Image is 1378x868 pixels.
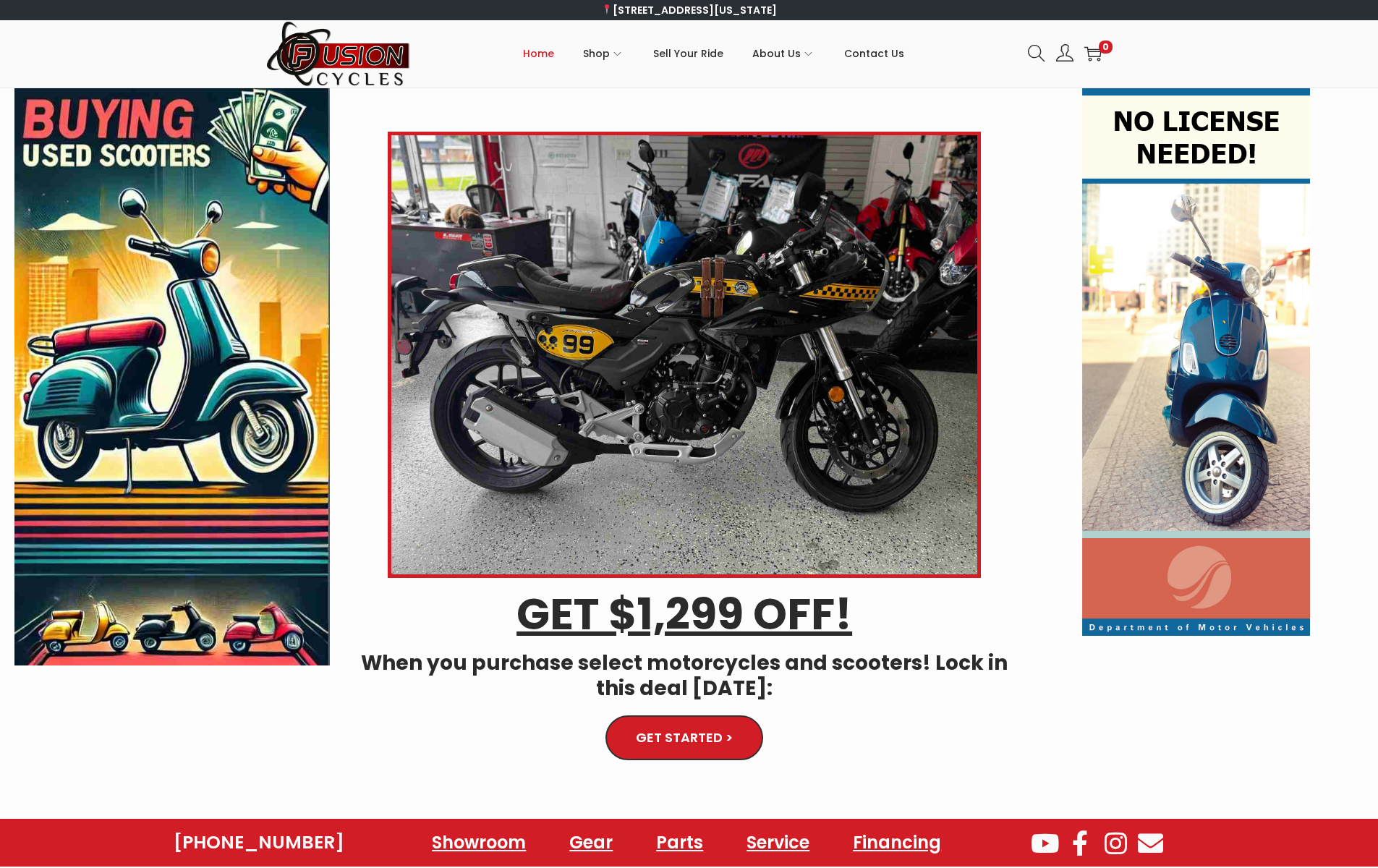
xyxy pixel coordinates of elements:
img: 📍 [602,4,612,14]
a: GET STARTED > [605,715,763,760]
a: Financing [838,826,956,859]
a: Sell Your Ride [653,21,723,86]
span: Home [523,35,554,72]
span: About Us [752,35,801,72]
span: Contact Us [844,35,904,72]
a: Service [732,826,824,859]
a: Home [523,21,554,86]
span: Shop [583,35,610,72]
span: GET STARTED > [636,731,733,744]
a: [STREET_ADDRESS][US_STATE] [601,3,777,17]
a: Parts [642,826,718,859]
a: About Us [752,21,815,86]
nav: Menu [417,826,956,859]
a: [PHONE_NUMBER] [174,833,344,853]
img: Woostify retina logo [266,20,411,88]
nav: Primary navigation [411,21,1017,86]
u: GET $1,299 OFF! [516,584,852,644]
a: Contact Us [844,21,904,86]
a: Showroom [417,826,540,859]
a: 0 [1084,45,1102,62]
a: Shop [583,21,624,86]
a: Gear [555,826,627,859]
span: Sell Your Ride [653,35,723,72]
h4: When you purchase select motorcycles and scooters! Lock in this deal [DATE]: [352,650,1017,701]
